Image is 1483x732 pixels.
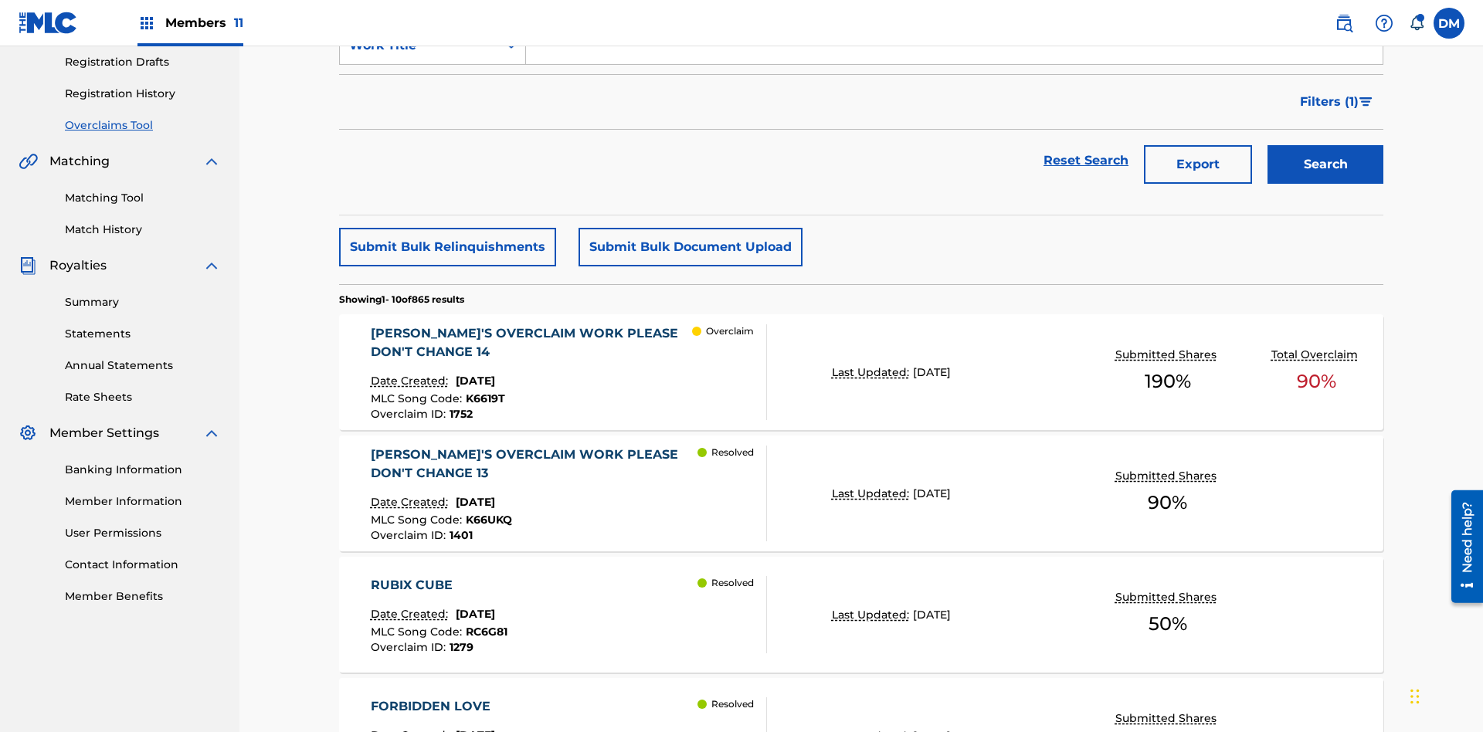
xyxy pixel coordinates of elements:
span: MLC Song Code : [371,513,466,527]
a: Member Benefits [65,588,221,605]
img: Member Settings [19,424,37,442]
a: Matching Tool [65,190,221,206]
p: Last Updated: [832,486,913,502]
p: Last Updated: [832,607,913,623]
img: expand [202,152,221,171]
a: Overclaims Tool [65,117,221,134]
div: User Menu [1434,8,1464,39]
a: Public Search [1329,8,1359,39]
img: help [1375,14,1393,32]
span: 190 % [1145,368,1191,395]
a: Contact Information [65,557,221,573]
a: [PERSON_NAME]'S OVERCLAIM WORK PLEASE DON'T CHANGE 13Date Created:[DATE]MLC Song Code:K66UKQOverc... [339,435,1383,551]
img: Royalties [19,256,37,275]
form: Search Form [339,26,1383,191]
span: Matching [49,152,110,171]
img: expand [202,424,221,442]
p: Date Created: [371,606,452,622]
span: Member Settings [49,424,159,442]
p: Last Updated: [832,364,913,381]
span: Royalties [49,256,107,275]
a: Match History [65,222,221,238]
a: User Permissions [65,525,221,541]
p: Submitted Shares [1115,589,1220,605]
p: Date Created: [371,373,452,389]
button: Submit Bulk Document Upload [579,228,803,266]
div: Notifications [1409,15,1424,31]
a: Statements [65,326,221,342]
a: Summary [65,294,221,310]
div: Help [1369,8,1400,39]
a: Rate Sheets [65,389,221,405]
img: Top Rightsholders [137,14,156,32]
span: Overclaim ID : [371,640,450,654]
img: MLC Logo [19,12,78,34]
img: Matching [19,152,38,171]
span: 1752 [450,407,473,421]
button: Submit Bulk Relinquishments [339,228,556,266]
span: MLC Song Code : [371,391,466,405]
img: filter [1359,97,1373,107]
a: Registration Drafts [65,54,221,70]
p: Total Overclaim [1271,347,1362,363]
span: [DATE] [913,608,951,622]
img: search [1335,14,1353,32]
span: 90 % [1297,368,1336,395]
div: [PERSON_NAME]'S OVERCLAIM WORK PLEASE DON'T CHANGE 13 [371,446,698,483]
p: Resolved [711,697,754,711]
button: Search [1268,145,1383,184]
a: RUBIX CUBEDate Created:[DATE]MLC Song Code:RC6G81Overclaim ID:1279 ResolvedLast Updated:[DATE]Sub... [339,557,1383,673]
span: Overclaim ID : [371,528,450,542]
div: [PERSON_NAME]'S OVERCLAIM WORK PLEASE DON'T CHANGE 14 [371,324,693,361]
a: Annual Statements [65,358,221,374]
a: Member Information [65,493,221,510]
span: 50 % [1149,610,1187,638]
span: 1401 [450,528,473,542]
img: expand [202,256,221,275]
span: Overclaim ID : [371,407,450,421]
p: Date Created: [371,494,452,510]
span: [DATE] [456,607,495,621]
span: RC6G81 [466,625,507,639]
p: Resolved [711,576,754,590]
a: Banking Information [65,462,221,478]
span: [DATE] [913,365,951,379]
span: [DATE] [913,486,951,500]
span: K66UKQ [466,513,512,527]
p: Showing 1 - 10 of 865 results [339,293,464,307]
button: Export [1144,145,1252,184]
span: Filters ( 1 ) [1300,93,1359,111]
a: Reset Search [1036,144,1136,178]
span: [DATE] [456,374,495,388]
p: Submitted Shares [1115,468,1220,484]
a: [PERSON_NAME]'S OVERCLAIM WORK PLEASE DON'T CHANGE 14Date Created:[DATE]MLC Song Code:K6619TOverc... [339,314,1383,430]
p: Resolved [711,446,754,459]
p: Submitted Shares [1115,347,1220,363]
span: 11 [234,15,243,30]
span: MLC Song Code : [371,625,466,639]
p: Overclaim [706,324,754,338]
span: K6619T [466,391,505,405]
span: 90 % [1148,489,1187,517]
iframe: Chat Widget [1406,658,1483,732]
iframe: Resource Center [1440,484,1483,611]
div: FORBIDDEN LOVE [371,697,509,716]
div: Drag [1410,673,1420,720]
p: Submitted Shares [1115,710,1220,727]
a: Registration History [65,86,221,102]
button: Filters (1) [1291,83,1383,121]
span: Members [165,14,243,32]
span: [DATE] [456,495,495,509]
div: RUBIX CUBE [371,576,507,595]
span: 1279 [450,640,473,654]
